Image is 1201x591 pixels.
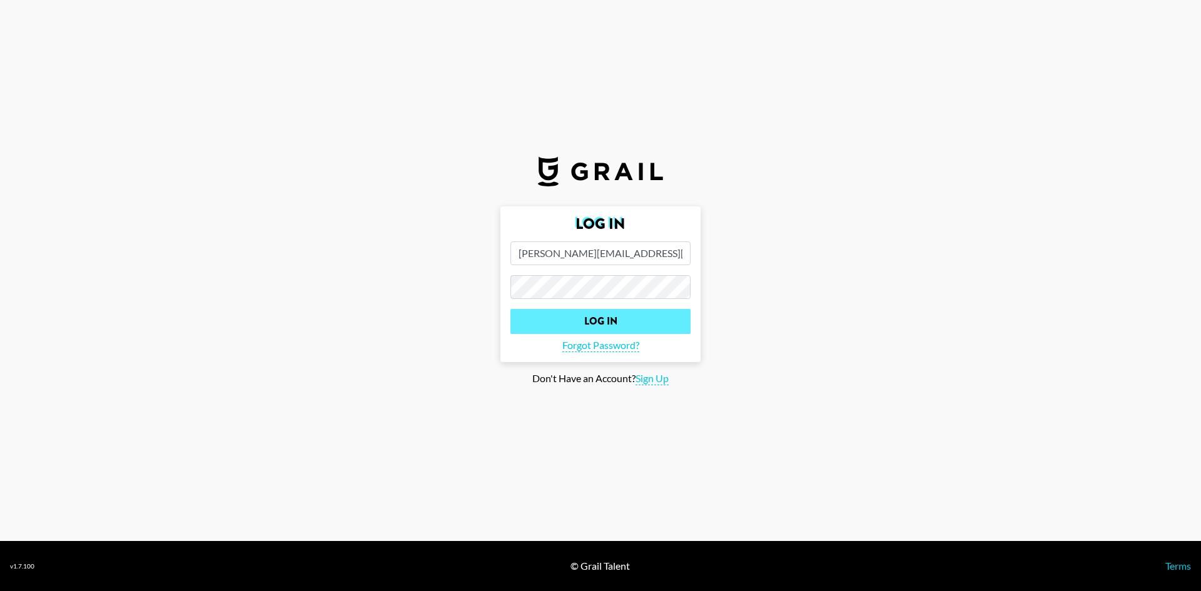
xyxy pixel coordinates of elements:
span: Sign Up [636,372,669,385]
a: Terms [1165,560,1191,572]
img: Grail Talent Logo [538,156,663,186]
input: Log In [510,309,691,334]
span: Forgot Password? [562,339,639,352]
div: © Grail Talent [570,560,630,572]
div: Don't Have an Account? [10,372,1191,385]
input: Email [510,241,691,265]
h2: Log In [510,216,691,231]
div: v 1.7.100 [10,562,34,570]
